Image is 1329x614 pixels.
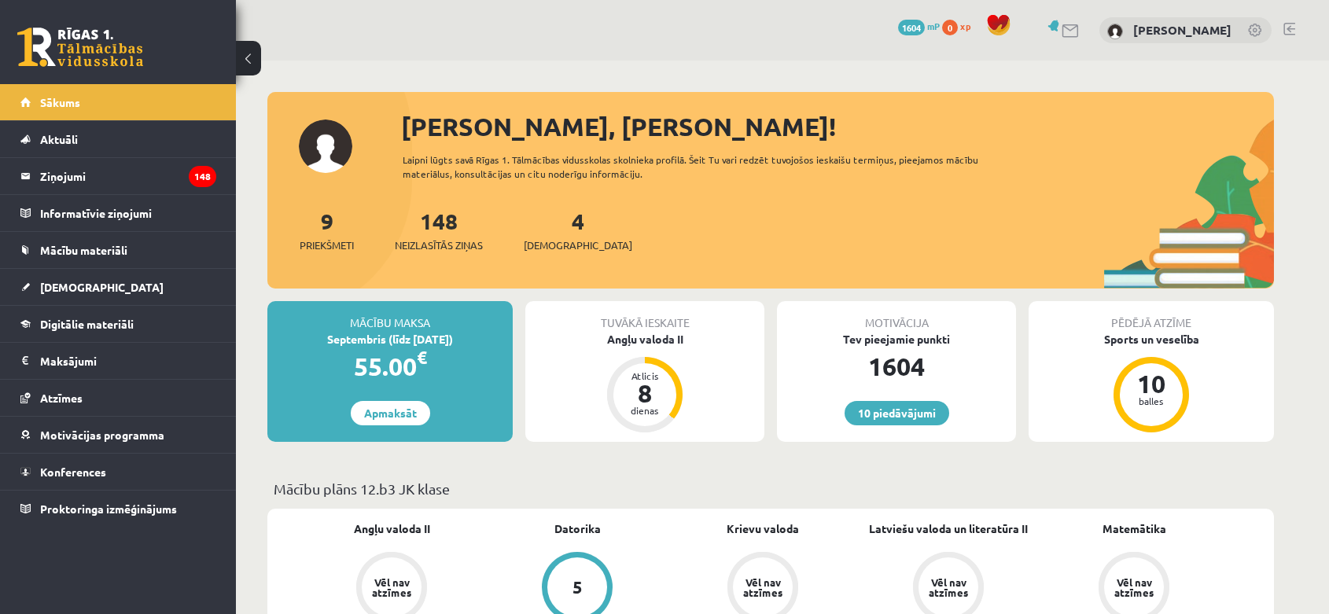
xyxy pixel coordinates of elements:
span: [DEMOGRAPHIC_DATA] [524,237,632,253]
div: Sports un veselība [1029,331,1274,347]
div: Vēl nav atzīmes [1112,577,1156,597]
div: Laipni lūgts savā Rīgas 1. Tālmācības vidusskolas skolnieka profilā. Šeit Tu vari redzēt tuvojošo... [403,153,1007,181]
a: Angļu valoda II Atlicis 8 dienas [525,331,764,435]
span: € [417,346,427,369]
div: Tev pieejamie punkti [777,331,1016,347]
a: Konferences [20,454,216,490]
div: Motivācija [777,301,1016,331]
div: Vēl nav atzīmes [741,577,785,597]
div: Vēl nav atzīmes [926,577,970,597]
span: Digitālie materiāli [40,317,134,331]
span: xp [960,20,970,32]
a: Ziņojumi148 [20,158,216,194]
a: Aktuāli [20,121,216,157]
span: Sākums [40,95,80,109]
div: 8 [621,381,668,406]
div: 5 [572,579,583,596]
div: Tuvākā ieskaite [525,301,764,331]
a: 148Neizlasītās ziņas [395,207,483,253]
a: 4[DEMOGRAPHIC_DATA] [524,207,632,253]
span: 1604 [898,20,925,35]
a: Mācību materiāli [20,232,216,268]
div: 10 [1128,371,1175,396]
a: [PERSON_NAME] [1133,22,1231,38]
a: Angļu valoda II [354,520,430,537]
span: Motivācijas programma [40,428,164,442]
a: Maksājumi [20,343,216,379]
a: Digitālie materiāli [20,306,216,342]
a: Motivācijas programma [20,417,216,453]
a: Apmaksāt [351,401,430,425]
a: 1604 mP [898,20,940,32]
div: Mācību maksa [267,301,513,331]
p: Mācību plāns 12.b3 JK klase [274,478,1268,499]
span: Neizlasītās ziņas [395,237,483,253]
legend: Ziņojumi [40,158,216,194]
a: Datorika [554,520,601,537]
a: Matemātika [1103,520,1166,537]
div: dienas [621,406,668,415]
a: Krievu valoda [727,520,799,537]
a: Rīgas 1. Tālmācības vidusskola [17,28,143,67]
div: Atlicis [621,371,668,381]
a: Atzīmes [20,380,216,416]
div: 55.00 [267,347,513,385]
span: 0 [942,20,958,35]
div: Angļu valoda II [525,331,764,347]
div: balles [1128,396,1175,406]
span: Proktoringa izmēģinājums [40,502,177,516]
legend: Informatīvie ziņojumi [40,195,216,231]
a: Proktoringa izmēģinājums [20,491,216,527]
a: 9Priekšmeti [300,207,354,253]
div: Septembris (līdz [DATE]) [267,331,513,347]
span: Aktuāli [40,132,78,146]
img: Valentīns Sergejevs [1107,24,1123,39]
a: 0 xp [942,20,978,32]
span: mP [927,20,940,32]
a: [DEMOGRAPHIC_DATA] [20,269,216,305]
i: 148 [189,166,216,187]
div: [PERSON_NAME], [PERSON_NAME]! [401,108,1274,145]
div: Vēl nav atzīmes [370,577,414,597]
a: Sports un veselība 10 balles [1029,331,1274,435]
div: Pēdējā atzīme [1029,301,1274,331]
div: 1604 [777,347,1016,385]
a: Informatīvie ziņojumi [20,195,216,231]
span: [DEMOGRAPHIC_DATA] [40,280,164,294]
span: Mācību materiāli [40,243,127,257]
span: Atzīmes [40,391,83,405]
span: Konferences [40,465,106,479]
legend: Maksājumi [40,343,216,379]
a: Latviešu valoda un literatūra II [869,520,1028,537]
a: 10 piedāvājumi [845,401,949,425]
span: Priekšmeti [300,237,354,253]
a: Sākums [20,84,216,120]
